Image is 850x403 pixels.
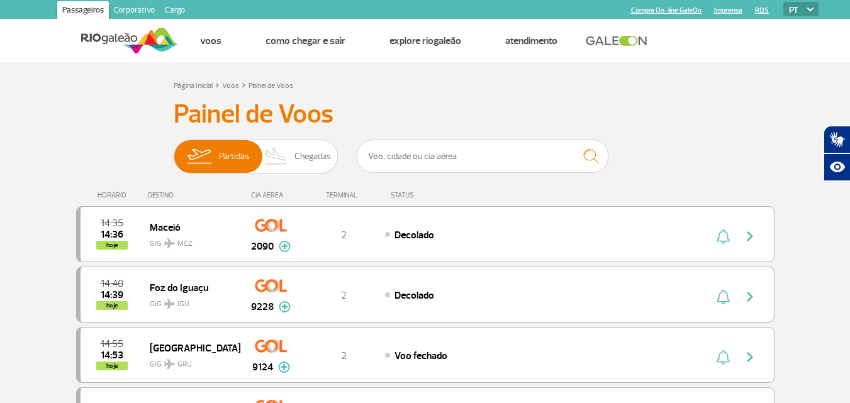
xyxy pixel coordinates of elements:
[101,230,123,239] span: 2025-08-28 14:36:16
[505,35,557,47] a: Atendimento
[57,1,109,21] a: Passageiros
[240,191,303,199] div: CIA AÉREA
[219,140,249,173] span: Partidas
[389,35,461,47] a: Explore RIOgaleão
[150,231,230,250] span: GIG
[174,99,677,130] h3: Painel de Voos
[109,1,160,21] a: Corporativo
[824,153,850,181] button: Abrir recursos assistivos.
[394,350,447,362] span: Voo fechado
[101,351,123,360] span: 2025-08-28 14:53:08
[101,279,123,288] span: 2025-08-28 14:40:00
[631,6,702,14] a: Compra On-line GaleOn
[394,229,434,241] span: Decolado
[266,35,345,47] a: Como chegar e sair
[96,241,128,250] span: hoje
[294,140,331,173] span: Chegadas
[717,229,730,244] img: sino-painel-voo.svg
[164,299,175,309] img: destiny_airplane.svg
[160,1,190,21] a: Cargo
[177,359,192,370] span: GRU
[200,35,221,47] a: Voos
[824,126,850,181] div: Plugin de acessibilidade da Hand Talk.
[174,81,213,91] a: Página Inicial
[242,77,246,92] a: >
[714,6,742,14] a: Imprensa
[303,191,384,199] div: TERMINAL
[150,352,230,370] span: GIG
[164,359,175,369] img: destiny_airplane.svg
[742,350,758,365] img: seta-direita-painel-voo.svg
[148,191,240,199] div: DESTINO
[177,238,193,250] span: MCZ
[96,301,128,310] span: hoje
[101,290,123,299] span: 2025-08-28 14:39:47
[258,140,295,173] img: slider-desembarque
[742,229,758,244] img: seta-direita-painel-voo.svg
[249,81,293,91] a: Painel de Voos
[164,238,175,248] img: destiny_airplane.svg
[150,219,230,235] span: Maceió
[742,289,758,304] img: seta-direita-painel-voo.svg
[394,289,434,302] span: Decolado
[279,301,291,312] img: mais-info-painel-voo.svg
[150,292,230,310] span: GIG
[824,126,850,153] button: Abrir tradutor de língua de sinais.
[80,191,148,199] div: HORÁRIO
[179,140,219,173] img: slider-embarque
[101,219,123,228] span: 2025-08-28 14:35:00
[341,289,347,302] span: 2
[252,360,273,375] span: 9124
[357,140,608,173] input: Voo, cidade ou cia aérea
[251,299,274,314] span: 9228
[384,191,487,199] div: STATUS
[717,350,730,365] img: sino-painel-voo.svg
[341,350,347,362] span: 2
[755,6,769,14] a: RQS
[222,81,239,91] a: Voos
[150,340,230,356] span: [GEOGRAPHIC_DATA]
[717,289,730,304] img: sino-painel-voo.svg
[150,279,230,295] span: Foz do Iguaçu
[341,229,347,241] span: 2
[251,239,274,254] span: 2090
[279,241,291,252] img: mais-info-painel-voo.svg
[278,362,290,373] img: mais-info-painel-voo.svg
[96,362,128,370] span: hoje
[177,299,189,310] span: IGU
[101,340,123,348] span: 2025-08-28 14:55:00
[215,77,220,92] a: >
